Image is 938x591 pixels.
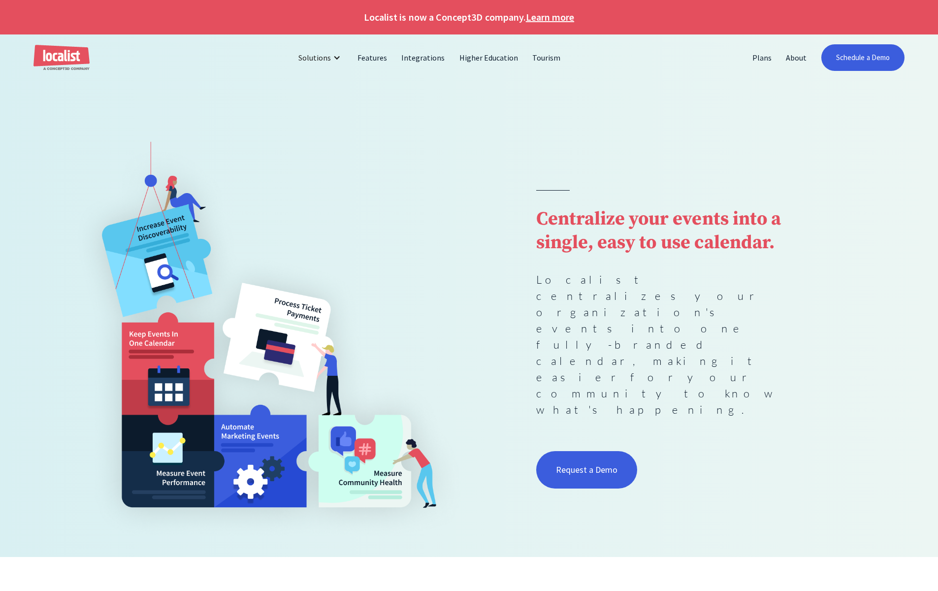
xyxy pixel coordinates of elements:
[453,46,526,69] a: Higher Education
[536,207,781,255] strong: Centralize your events into a single, easy to use calendar.
[779,46,814,69] a: About
[351,46,394,69] a: Features
[33,45,90,71] a: home
[298,52,331,64] div: Solutions
[745,46,779,69] a: Plans
[394,46,452,69] a: Integrations
[525,46,568,69] a: Tourism
[536,451,638,489] a: Request a Demo
[526,10,574,25] a: Learn more
[536,271,804,418] p: Localist centralizes your organization's events into one fully-branded calendar, making it easier...
[821,44,905,71] a: Schedule a Demo
[291,46,351,69] div: Solutions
